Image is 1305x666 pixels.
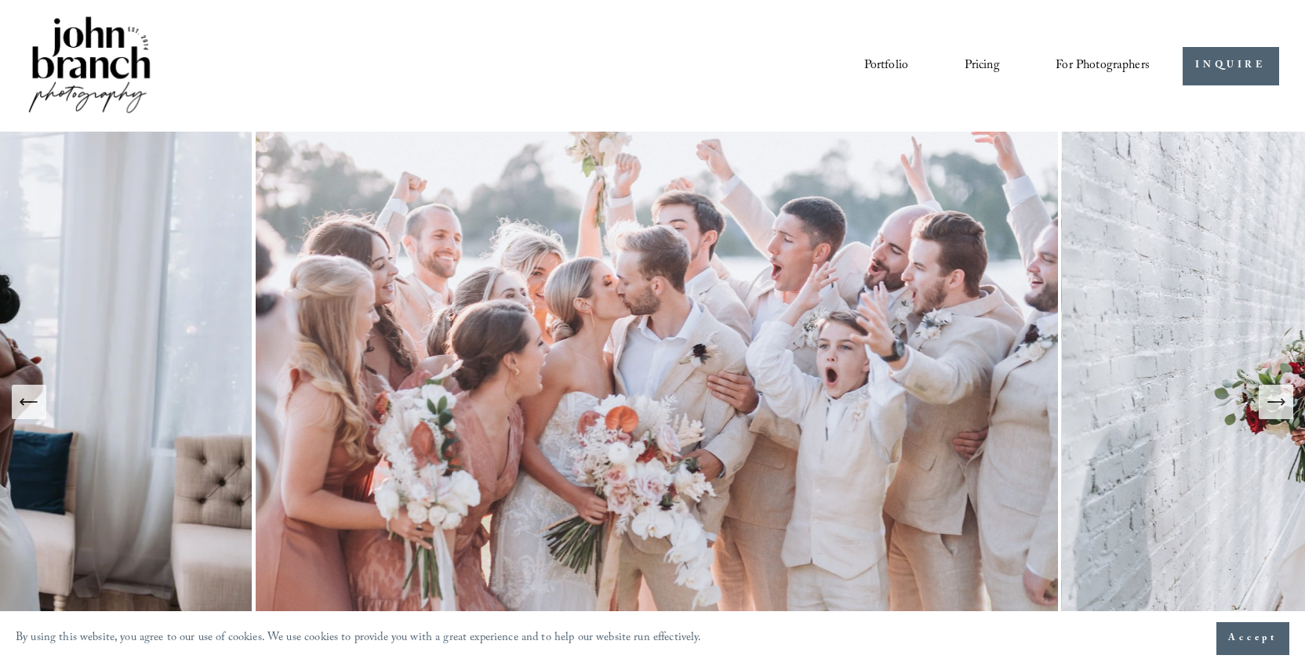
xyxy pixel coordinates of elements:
[1228,631,1278,646] span: Accept
[26,13,153,119] img: John Branch IV Photography
[965,52,1000,79] a: Pricing
[1056,52,1150,79] a: folder dropdown
[864,52,908,79] a: Portfolio
[16,628,702,650] p: By using this website, you agree to our use of cookies. We use cookies to provide you with a grea...
[12,385,46,419] button: Previous Slide
[1216,622,1289,655] button: Accept
[1183,47,1279,85] a: INQUIRE
[1259,385,1293,419] button: Next Slide
[1056,54,1150,78] span: For Photographers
